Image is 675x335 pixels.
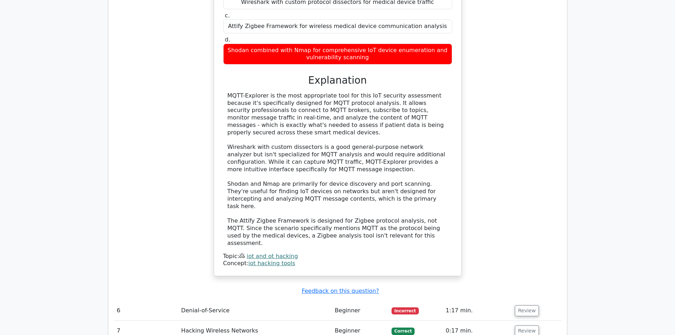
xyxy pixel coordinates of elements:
a: iot hacking tools [248,260,295,267]
td: Beginner [332,301,389,321]
td: 6 [114,301,179,321]
div: Concept: [223,260,452,267]
td: 1:17 min. [443,301,512,321]
a: Feedback on this question? [302,287,379,294]
button: Review [515,305,539,316]
span: Correct [392,328,415,335]
span: Incorrect [392,307,419,314]
div: Shodan combined with Nmap for comprehensive IoT device enumeration and vulnerability scanning [223,44,452,65]
div: Attify Zigbee Framework for wireless medical device communication analysis [223,19,452,33]
div: MQTT-Explorer is the most appropriate tool for this IoT security assessment because it's specific... [227,92,448,247]
a: iot and ot hacking [247,253,298,259]
td: Denial-of-Service [178,301,332,321]
span: d. [225,36,230,43]
div: Topic: [223,253,452,260]
h3: Explanation [227,74,448,86]
span: c. [225,12,230,19]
